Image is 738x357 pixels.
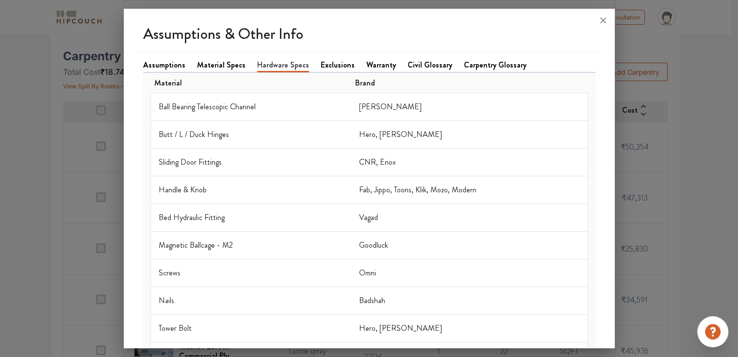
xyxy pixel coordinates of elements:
[408,59,452,71] a: Civil Glossary
[351,204,588,231] td: Vagad
[143,59,185,71] a: Assumptions
[257,59,309,72] a: Hardware Specs
[150,73,351,93] th: Material
[351,148,588,176] td: CNR, Enox
[351,231,588,259] td: Goodluck
[150,120,351,148] td: Butt / L / Duck Hinges
[150,93,351,120] td: Ball Bearing Telescopic Channel
[150,314,351,342] td: Tower Bolt
[351,93,588,120] td: [PERSON_NAME]
[351,120,588,148] td: Hero, [PERSON_NAME]
[135,17,603,51] h1: Assumptions & Other Info
[351,176,588,204] td: Fab, Jippo, Toons, Klik, Mozo, Modern
[351,314,588,342] td: Hero, [PERSON_NAME]
[351,287,588,314] td: Badshah
[150,148,351,176] td: Sliding Door Fittings
[351,259,588,287] td: Omni
[464,59,526,71] a: Carpentry Glossary
[197,59,246,71] a: Material Specs
[150,231,351,259] td: Magnetic Ballcage - M2
[351,73,588,93] th: Brand
[321,59,355,71] a: Exclusions
[150,176,351,204] td: Handle & Knob
[150,259,351,287] td: Screws
[366,59,396,71] a: Warranty
[150,287,351,314] td: Nails
[150,204,351,231] td: Bed Hydraulic Fitting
